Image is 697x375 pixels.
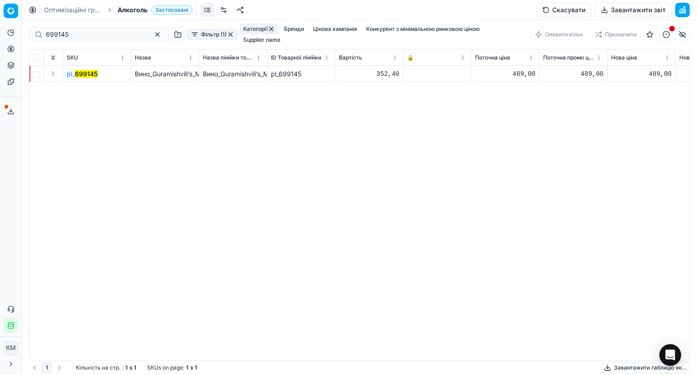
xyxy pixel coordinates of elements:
button: КM [4,340,18,355]
button: 1 [42,362,52,373]
strong: 1 [195,364,197,371]
strong: 1 [186,364,188,371]
div: 489,00 [475,69,535,79]
span: Назва [135,54,151,61]
span: 🔒 [407,54,414,61]
span: SKU [67,54,78,61]
nav: pagination [29,362,65,373]
button: Фільтр (1) [187,29,238,40]
span: Нова ціна [611,54,637,61]
span: Застосовані [151,5,192,15]
div: pl_699145 [271,69,331,79]
button: Go to next page [54,362,65,373]
button: pl_699145 [67,69,98,79]
span: КM [4,341,18,355]
button: Expand all [48,52,59,63]
button: Скасувати [536,3,591,17]
strong: 1 [125,364,128,371]
button: Оновити кільк. [531,29,589,40]
a: Оптимізаційні групи [44,5,102,15]
span: SKUs on page : [147,364,184,371]
button: Завантажити звіт [595,3,672,17]
mark: 699145 [75,70,98,78]
span: Поточна промо ціна [543,54,594,61]
span: АлкогольЗастосовані [118,5,192,15]
input: Пошук по SKU або назві [46,30,145,39]
div: 489,00 [611,69,672,79]
button: Цінова кампанія [309,24,361,35]
div: 489,00 [543,69,604,79]
div: Вино_Guramishvili’s_Marani_Chinuri_біле_сухе_0.75_л_ [203,69,263,79]
div: Open Intercom Messenger [659,344,681,366]
button: Go to previous page [29,362,40,373]
span: Вино_Guramishvili’s_Marani_Chinuri_біле_сухе_0.75_л_ [135,70,295,78]
button: Завантажити таблицю як... [602,362,690,373]
span: Поточна ціна [475,54,510,61]
button: Категорії [240,24,279,35]
button: Supplier name [240,35,284,45]
strong: 1 [134,364,136,371]
span: ID Товарної лінійки [271,54,321,61]
strong: з [190,364,193,371]
strong: з [129,364,132,371]
span: pl_ [67,69,98,79]
div: : [76,364,136,371]
span: Назва лінійки товарів [203,54,254,61]
button: Expand [48,68,59,79]
span: Алкоголь [118,5,147,15]
nav: breadcrumb [44,5,192,15]
button: Призначити [591,29,641,40]
button: Конкурент з мінімальною ринковою ціною [363,24,483,35]
span: Кількість на стр. [76,364,120,371]
div: 352,40 [339,69,399,79]
span: Вартість [339,54,362,61]
button: Бренди [280,24,308,35]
